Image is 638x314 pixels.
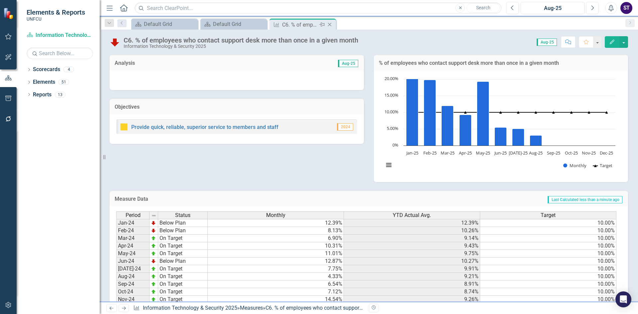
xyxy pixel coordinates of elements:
td: 12.39% [208,219,344,227]
input: Search Below... [27,48,93,59]
td: 9.43% [344,242,480,250]
span: Target [541,212,556,218]
div: Information Technology & Security 2025 [124,44,358,49]
td: 8.74% [344,288,480,296]
td: 9.14% [344,235,480,242]
text: 0% [392,142,398,148]
td: 10.00% [480,296,616,303]
span: Aug-25 [338,60,358,67]
path: Jan-25, 22.29. Monthly. [406,71,418,146]
text: Jan-25 [406,150,418,156]
text: Oct-25 [565,150,578,156]
td: 9.91% [344,265,480,273]
td: 8.91% [344,280,480,288]
td: On Target [158,250,208,258]
td: 10.00% [480,242,616,250]
h3: % of employees who contact support desk more than once in a given month [379,60,623,66]
div: 51 [58,79,69,85]
path: Aug-25, 10. Target. [535,111,537,114]
text: Sep-25 [547,150,560,156]
text: 20.00% [384,75,398,81]
div: Open Intercom Messenger [615,291,631,307]
span: 2024 [337,123,353,131]
td: 4.33% [208,273,344,280]
td: Below Plan [158,227,208,235]
td: On Target [158,242,208,250]
td: 7.75% [208,265,344,273]
a: Reports [33,91,52,99]
path: Dec-25, 10. Target. [605,111,608,114]
a: Information Technology & Security 2025 [143,305,237,311]
text: Nov-25 [582,150,596,156]
img: TnMDeAgwAPMxUmUi88jYAAAAAElFTkSuQmCC [151,228,156,233]
path: Aug-25, 3.09. Monthly. [530,135,542,146]
button: Aug-25 [521,2,585,14]
div: Aug-25 [523,4,582,12]
td: May-24 [116,250,150,258]
img: TnMDeAgwAPMxUmUi88jYAAAAAElFTkSuQmCC [151,259,156,264]
td: Aug-24 [116,273,150,280]
td: 12.39% [344,219,480,227]
small: UNFCU [27,16,85,22]
td: 12.87% [208,258,344,265]
g: Target, series 2 of 2. Line with 12 data points. [411,111,608,114]
img: zOikAAAAAElFTkSuQmCC [151,281,156,287]
a: Provide quick, reliable, superior service to members and staff [131,124,278,130]
td: 10.00% [480,273,616,280]
a: Default Grid [202,20,265,28]
span: Monthly [266,212,285,218]
td: On Target [158,235,208,242]
button: ST [620,2,632,14]
text: 5.00% [387,125,398,131]
a: Scorecards [33,66,60,73]
td: 6.90% [208,235,344,242]
path: Oct-25, 10. Target. [570,111,573,114]
td: Below Plan [158,258,208,265]
img: zOikAAAAAElFTkSuQmCC [151,251,156,256]
td: 14.54% [208,296,344,303]
td: 9.21% [344,273,480,280]
path: Nov-25, 10. Target. [588,111,590,114]
img: ClearPoint Strategy [3,7,15,20]
span: Search [476,5,490,10]
div: C6. % of employees who contact support desk more than once in a given month [266,305,452,311]
td: Feb-24 [116,227,150,235]
text: Aug-25 [529,150,543,156]
text: Jun-25 [494,150,507,156]
a: Measures [240,305,263,311]
td: 10.00% [480,265,616,273]
td: 6.54% [208,280,344,288]
div: Chart. Highcharts interactive chart. [380,76,621,175]
path: Apr-25, 10. Target. [464,111,467,114]
td: 10.00% [480,280,616,288]
span: Period [126,212,141,218]
td: [DATE]-24 [116,265,150,273]
img: TnMDeAgwAPMxUmUi88jYAAAAAElFTkSuQmCC [151,220,156,226]
a: Elements [33,78,55,86]
span: Status [175,212,190,218]
div: 4 [63,67,74,72]
td: Mar-24 [116,235,150,242]
img: Below Plan [110,37,120,48]
button: Show Monthly [563,162,586,168]
td: 10.27% [344,258,480,265]
text: Apr-25 [459,150,472,156]
div: » » [133,304,364,312]
td: Below Plan [158,219,208,227]
td: 8.13% [208,227,344,235]
svg: Interactive chart [380,76,619,175]
text: Dec-25 [600,150,613,156]
div: C6. % of employees who contact support desk more than once in a given month [124,37,358,44]
path: Feb-25, 19.75. Monthly. [424,80,436,146]
text: May-25 [476,150,490,156]
h3: Measure Data [115,196,271,202]
h3: Objectives [115,104,359,110]
path: Apr-25, 9.25. Monthly. [460,115,472,146]
td: 10.00% [480,219,616,227]
a: Information Technology & Security 2025 [27,32,93,39]
img: Caution [120,123,128,131]
td: 10.00% [480,250,616,258]
td: Sep-24 [116,280,150,288]
td: Jun-24 [116,258,150,265]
